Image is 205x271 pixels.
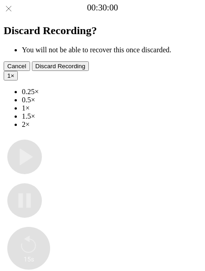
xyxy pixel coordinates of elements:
[22,104,201,112] li: 1×
[22,112,201,120] li: 1.5×
[22,120,201,129] li: 2×
[22,96,201,104] li: 0.5×
[87,3,118,13] a: 00:30:00
[4,61,30,71] button: Cancel
[22,46,201,54] li: You will not be able to recover this once discarded.
[32,61,89,71] button: Discard Recording
[4,71,18,80] button: 1×
[7,72,10,79] span: 1
[4,25,201,37] h2: Discard Recording?
[22,88,201,96] li: 0.25×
